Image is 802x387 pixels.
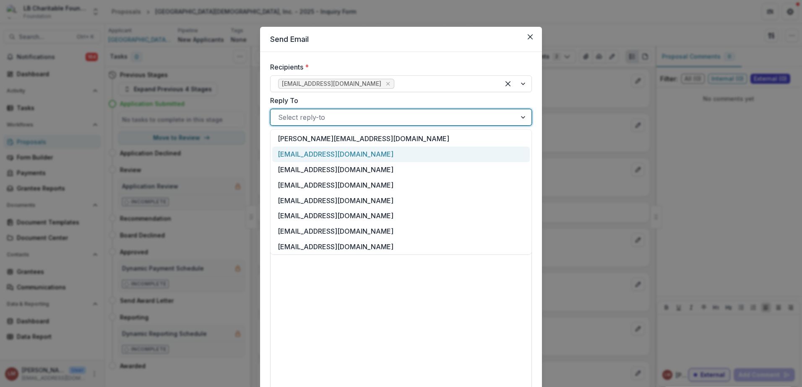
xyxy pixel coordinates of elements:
[384,80,392,88] div: Remove mahunt@gmail.com
[272,147,530,162] div: [EMAIL_ADDRESS][DOMAIN_NAME]
[270,62,527,72] label: Recipients
[272,208,530,224] div: [EMAIL_ADDRESS][DOMAIN_NAME]
[270,95,527,106] label: Reply To
[260,27,542,52] header: Send Email
[272,224,530,239] div: [EMAIL_ADDRESS][DOMAIN_NAME]
[272,239,530,254] div: [EMAIL_ADDRESS][DOMAIN_NAME]
[272,193,530,208] div: [EMAIL_ADDRESS][DOMAIN_NAME]
[272,162,530,178] div: [EMAIL_ADDRESS][DOMAIN_NAME]
[501,77,515,90] div: Clear selected options
[282,80,381,88] span: [EMAIL_ADDRESS][DOMAIN_NAME]
[272,177,530,193] div: [EMAIL_ADDRESS][DOMAIN_NAME]
[272,131,530,147] div: [PERSON_NAME][EMAIL_ADDRESS][DOMAIN_NAME]
[523,30,537,44] button: Close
